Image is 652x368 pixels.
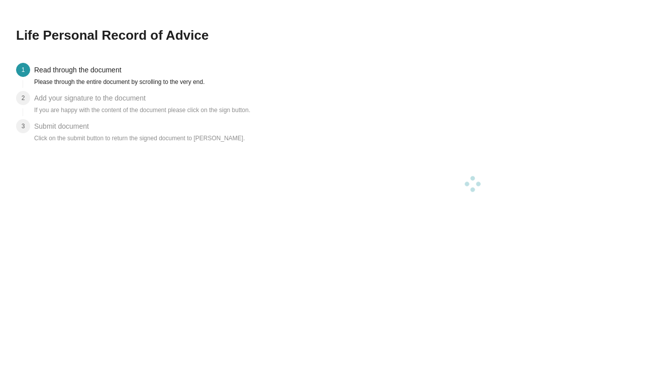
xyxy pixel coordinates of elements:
span: 2 [22,95,25,102]
h2: Life Personal Record of Advice [16,27,277,44]
div: Click on the submit button to return the signed document to [PERSON_NAME]. [34,133,277,147]
span: 1 [22,66,25,73]
div: Please through the entire document by scrolling to the very end. [34,77,277,91]
span: 3 [22,123,25,130]
div: Read through the document [34,63,126,77]
div: If you are happy with the content of the document please click on the sign button. [34,105,277,119]
div: Add your signature to the document [34,91,150,105]
div: Submit document [34,119,93,133]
